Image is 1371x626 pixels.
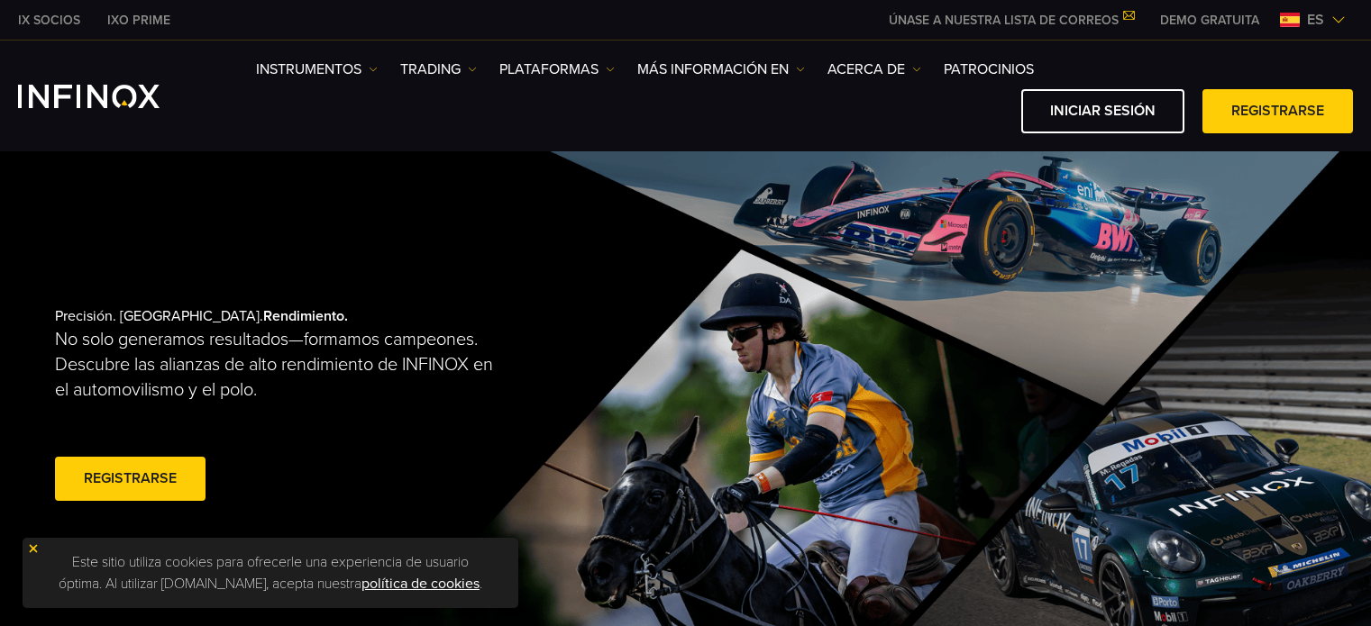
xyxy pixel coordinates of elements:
[32,547,509,599] p: Este sitio utiliza cookies para ofrecerle una experiencia de usuario óptima. Al utilizar [DOMAIN_...
[875,13,1147,28] a: ÚNASE A NUESTRA LISTA DE CORREOS
[361,575,480,593] a: política de cookies
[55,457,206,501] a: Registrarse
[637,59,805,80] a: Más información en
[55,327,509,403] p: No solo generamos resultados—formamos campeones. Descubre las alianzas de alto rendimiento de INF...
[1300,9,1331,31] span: es
[27,542,40,555] img: yellow close icon
[256,59,378,80] a: Instrumentos
[827,59,921,80] a: ACERCA DE
[1147,11,1273,30] a: INFINOX MENU
[18,85,202,108] a: INFINOX Logo
[499,59,615,80] a: PLATAFORMAS
[263,307,348,325] strong: Rendimiento.
[55,278,623,534] div: Precisión. [GEOGRAPHIC_DATA].
[944,59,1034,80] a: Patrocinios
[5,11,94,30] a: INFINOX
[1202,89,1353,133] a: Registrarse
[1021,89,1184,133] a: Iniciar sesión
[400,59,477,80] a: TRADING
[94,11,184,30] a: INFINOX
